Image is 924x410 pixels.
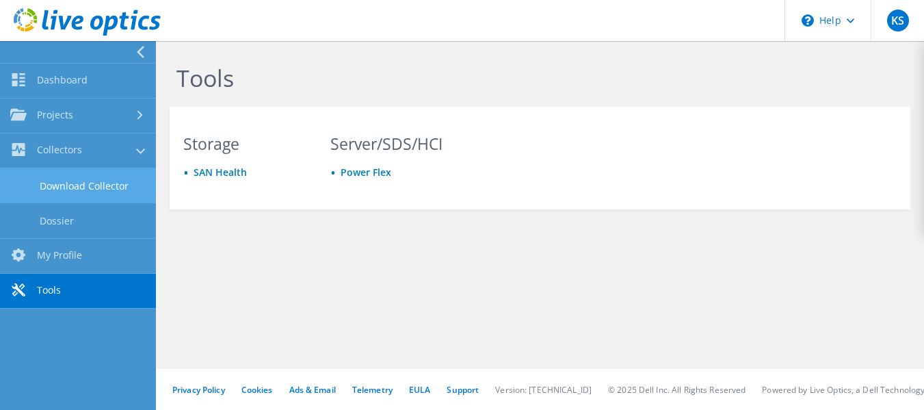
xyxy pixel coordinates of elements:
[447,384,479,396] a: Support
[495,384,592,396] li: Version: [TECHNICAL_ID]
[352,384,393,396] a: Telemetry
[172,384,225,396] a: Privacy Policy
[183,136,304,151] h3: Storage
[887,10,909,31] span: KS
[176,64,897,92] h1: Tools
[802,14,814,27] svg: \n
[409,384,430,396] a: EULA
[289,384,336,396] a: Ads & Email
[341,166,391,179] a: Power Flex
[194,166,247,179] a: SAN Health
[330,136,451,151] h3: Server/SDS/HCI
[241,384,273,396] a: Cookies
[608,384,745,396] li: © 2025 Dell Inc. All Rights Reserved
